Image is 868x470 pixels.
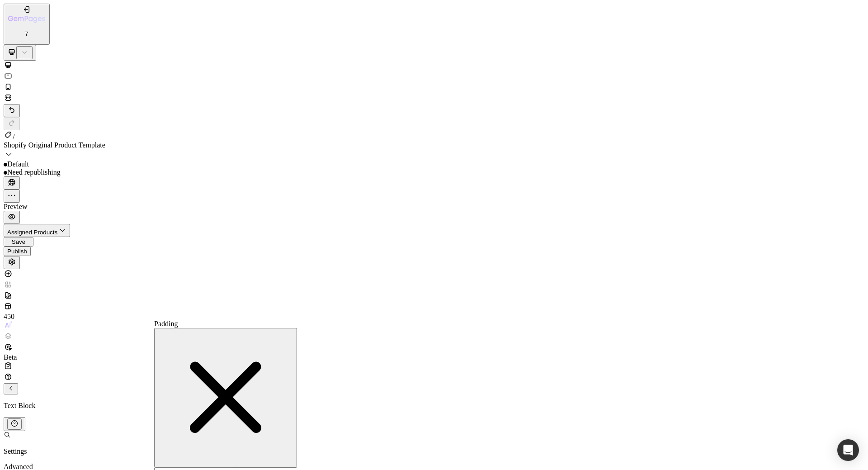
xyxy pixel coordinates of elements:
p: Text Block [4,402,864,410]
span: Shopify Original Product Template [4,141,105,149]
button: Assigned Products [4,224,70,237]
div: Publish [7,248,27,255]
div: Preview [4,203,864,211]
div: Undo/Redo [4,104,864,130]
span: / [13,133,14,141]
div: 450 [4,313,22,321]
p: Settings [4,447,49,456]
button: Save [4,237,33,247]
button: Publish [4,247,31,256]
span: Assigned Products [7,229,57,236]
span: Save [12,238,25,245]
div: Padding [154,320,297,328]
div: Beta [4,353,22,361]
span: Need republishing [7,168,61,176]
button: 7 [4,4,50,45]
p: 7 [8,30,45,37]
span: Default [7,160,29,168]
div: Open Intercom Messenger [837,439,859,461]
